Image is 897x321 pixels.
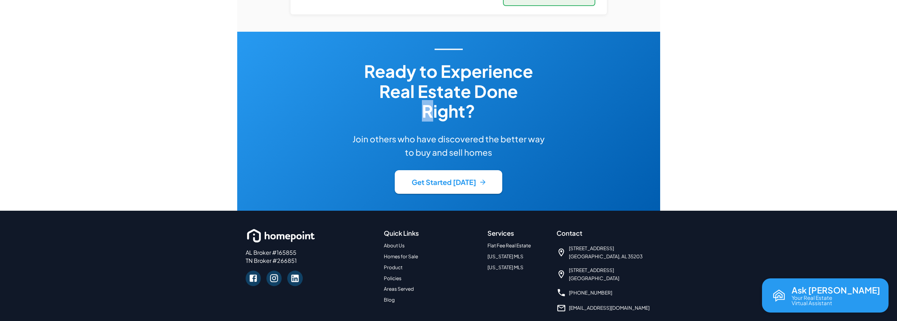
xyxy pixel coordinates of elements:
[11,11,17,17] img: logo_orange.svg
[487,264,523,270] a: [US_STATE] MLS
[71,41,77,47] img: tab_keywords_by_traffic_grey.svg
[246,249,375,265] p: AL Broker #165855 TN Broker #266851
[384,264,403,270] a: Product
[384,286,414,292] a: Areas Served
[487,242,531,248] a: Flat Fee Real Estate
[395,170,502,194] button: Get Started [DATE]
[569,290,612,296] a: [PHONE_NUMBER]
[569,266,619,283] span: [STREET_ADDRESS] [GEOGRAPHIC_DATA]
[762,278,889,313] button: Open chat with Reva
[28,42,63,46] div: Domain Overview
[384,228,479,239] h6: Quick Links
[770,287,787,304] img: Reva
[384,297,395,303] a: Blog
[20,11,35,17] div: v 4.0.25
[792,285,880,295] p: Ask [PERSON_NAME]
[569,245,643,261] span: [STREET_ADDRESS] [GEOGRAPHIC_DATA], AL 35203
[384,253,418,259] a: Homes for Sale
[384,242,405,248] a: About Us
[351,61,546,121] h3: Ready to Experience Real Estate Done Right?
[18,18,78,24] div: Domain: [DOMAIN_NAME]
[487,253,523,259] a: [US_STATE] MLS
[384,275,401,281] a: Policies
[20,41,26,47] img: tab_domain_overview_orange.svg
[79,42,116,46] div: Keywords by Traffic
[569,305,650,311] a: [EMAIL_ADDRESS][DOMAIN_NAME]
[351,132,546,159] h6: Join others who have discovered the better way to buy and sell homes
[557,228,652,239] h6: Contact
[487,228,548,239] h6: Services
[11,18,17,24] img: website_grey.svg
[792,295,832,305] p: Your Real Estate Virtual Assistant
[246,228,316,244] img: homepoint_logo_white_horz.png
